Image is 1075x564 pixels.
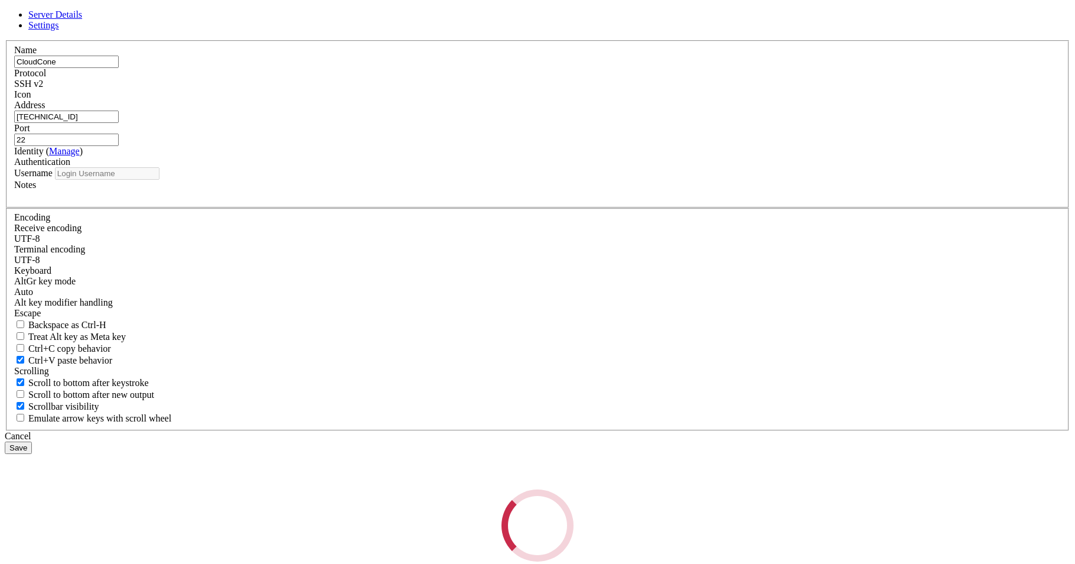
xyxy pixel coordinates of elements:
input: Treat Alt key as Meta key [17,332,24,340]
input: Ctrl+C copy behavior [17,344,24,352]
label: Authentication [14,157,70,167]
span: Auto [14,287,33,297]
span: Scroll to bottom after keystroke [28,378,149,388]
span: SSH v2 [14,79,43,89]
label: Notes [14,180,36,190]
a: Manage [49,146,80,156]
label: Whether to scroll to the bottom on any keystroke. [14,378,149,388]
label: The default terminal encoding. ISO-2022 enables character map translations (like graphics maps). ... [14,244,85,254]
span: Escape [14,308,41,318]
input: Host Name or IP [14,111,119,123]
label: Set the expected encoding for data received from the host. If the encodings do not match, visual ... [14,276,76,286]
label: Address [14,100,45,110]
label: Name [14,45,37,55]
div: Escape [14,308,1061,319]
label: Ctrl-C copies if true, send ^C to host if false. Ctrl-Shift-C sends ^C to host if true, copies if... [14,343,111,354]
span: Treat Alt key as Meta key [28,332,126,342]
label: Ctrl+V pastes if true, sends ^V to host if false. Ctrl+Shift+V sends ^V to host if true, pastes i... [14,355,112,365]
label: Scroll to bottom after new output. [14,390,154,400]
input: Ctrl+V paste behavior [17,356,24,364]
span: Emulate arrow keys with scroll wheel [28,413,171,423]
label: Whether the Alt key acts as a Meta key or as a distinct Alt key. [14,332,126,342]
input: Scrollbar visibility [17,402,24,410]
label: If true, the backspace should send BS ('\x08', aka ^H). Otherwise the backspace key should send '... [14,320,106,330]
a: Server Details [28,9,82,20]
label: The vertical scrollbar mode. [14,401,99,411]
label: Identity [14,146,83,156]
div: Auto [14,287,1061,297]
input: Server Name [14,56,119,68]
span: Scroll to bottom after new output [28,390,154,400]
input: Port Number [14,134,119,146]
label: Icon [14,89,31,99]
label: Username [14,168,53,178]
span: UTF-8 [14,234,40,244]
label: Encoding [14,212,50,222]
label: Keyboard [14,265,51,275]
div: UTF-8 [14,234,1061,244]
input: Scroll to bottom after keystroke [17,378,24,386]
span: Ctrl+V paste behavior [28,355,112,365]
span: Scrollbar visibility [28,401,99,411]
input: Login Username [55,167,159,180]
button: Save [5,442,32,454]
span: ( ) [46,146,83,156]
label: When using the alternative screen buffer, and DECCKM (Application Cursor Keys) is active, mouse w... [14,413,171,423]
input: Backspace as Ctrl-H [17,320,24,328]
div: UTF-8 [14,255,1061,265]
span: Backspace as Ctrl-H [28,320,106,330]
label: Scrolling [14,366,49,376]
label: Protocol [14,68,46,78]
a: Settings [28,20,59,30]
input: Emulate arrow keys with scroll wheel [17,414,24,422]
label: Set the expected encoding for data received from the host. If the encodings do not match, visual ... [14,223,82,233]
span: UTF-8 [14,255,40,265]
label: Port [14,123,30,133]
input: Scroll to bottom after new output [17,390,24,398]
span: Ctrl+C copy behavior [28,343,111,354]
label: Controls how the Alt key is handled. Escape: Send an ESC prefix. 8-Bit: Add 128 to the typed char... [14,297,113,307]
div: SSH v2 [14,79,1061,89]
div: Cancel [5,431,1070,442]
